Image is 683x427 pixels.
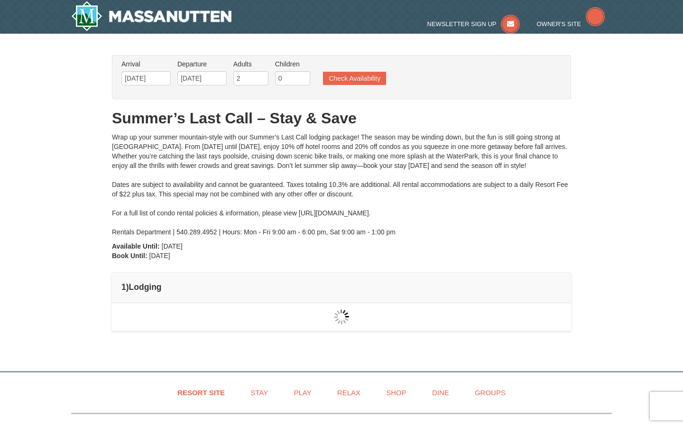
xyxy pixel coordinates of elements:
div: Wrap up your summer mountain-style with our Summer’s Last Call lodging package! The season may be... [112,132,571,237]
span: Newsletter Sign Up [427,20,497,28]
a: Massanutten Resort [71,1,231,31]
a: Groups [463,382,517,403]
a: Newsletter Sign Up [427,20,520,28]
img: wait gif [334,309,349,325]
span: [DATE] [162,242,183,250]
a: Owner's Site [537,20,605,28]
span: Owner's Site [537,20,581,28]
button: Check Availability [323,72,386,85]
a: Shop [374,382,418,403]
strong: Available Until: [112,242,160,250]
label: Children [275,59,310,69]
label: Arrival [121,59,171,69]
a: Stay [239,382,280,403]
strong: Book Until: [112,252,148,260]
label: Adults [233,59,268,69]
span: [DATE] [149,252,170,260]
label: Departure [177,59,227,69]
a: Resort Site [166,382,237,403]
img: Massanutten Resort Logo [71,1,231,31]
h1: Summer’s Last Call – Stay & Save [112,109,571,128]
a: Dine [420,382,461,403]
h4: 1 Lodging [121,282,562,292]
a: Relax [325,382,372,403]
span: ) [126,282,129,292]
a: Play [282,382,323,403]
